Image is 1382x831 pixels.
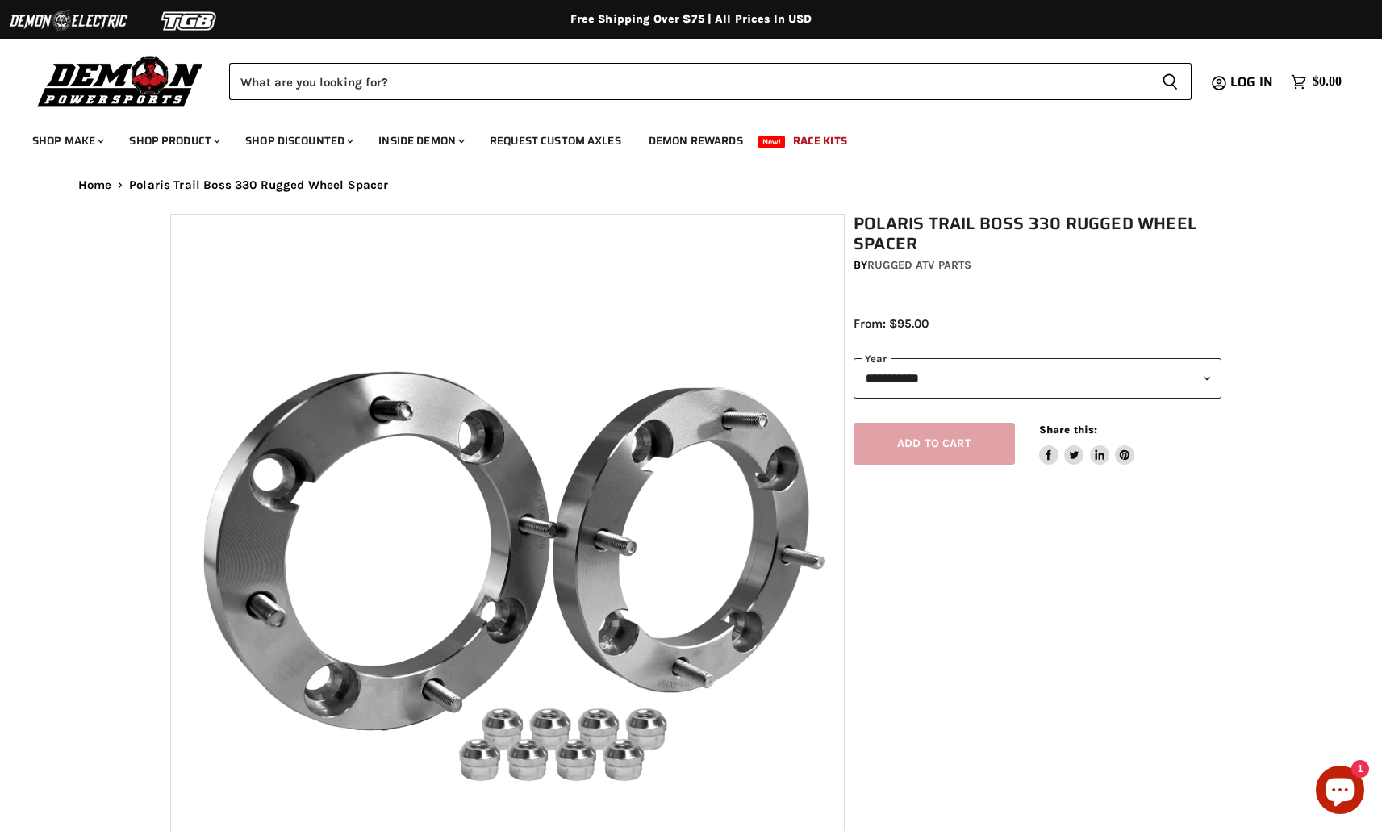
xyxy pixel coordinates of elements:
a: Shop Product [117,124,230,157]
nav: Breadcrumbs [46,178,1337,192]
form: Product [229,63,1192,100]
span: New! [758,136,786,148]
span: Polaris Trail Boss 330 Rugged Wheel Spacer [129,178,388,192]
span: $0.00 [1313,74,1342,90]
div: by [854,257,1221,274]
a: Request Custom Axles [478,124,633,157]
span: Share this: [1039,424,1097,436]
a: Rugged ATV Parts [867,258,971,272]
a: Race Kits [781,124,859,157]
a: $0.00 [1283,70,1350,94]
h1: Polaris Trail Boss 330 Rugged Wheel Spacer [854,214,1221,254]
div: Free Shipping Over $75 | All Prices In USD [46,12,1337,27]
img: Demon Powersports [32,52,209,110]
button: Search [1149,63,1192,100]
img: TGB Logo 2 [129,6,250,36]
img: Demon Electric Logo 2 [8,6,129,36]
a: Inside Demon [366,124,474,157]
aside: Share this: [1039,423,1135,466]
a: Shop Discounted [233,124,363,157]
input: Search [229,63,1149,100]
ul: Main menu [20,118,1338,157]
a: Log in [1223,75,1283,90]
span: Log in [1230,72,1273,92]
a: Home [78,178,112,192]
select: year [854,358,1221,398]
a: Shop Make [20,124,114,157]
inbox-online-store-chat: Shopify online store chat [1311,766,1369,818]
span: From: $95.00 [854,316,929,331]
a: Demon Rewards [637,124,755,157]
